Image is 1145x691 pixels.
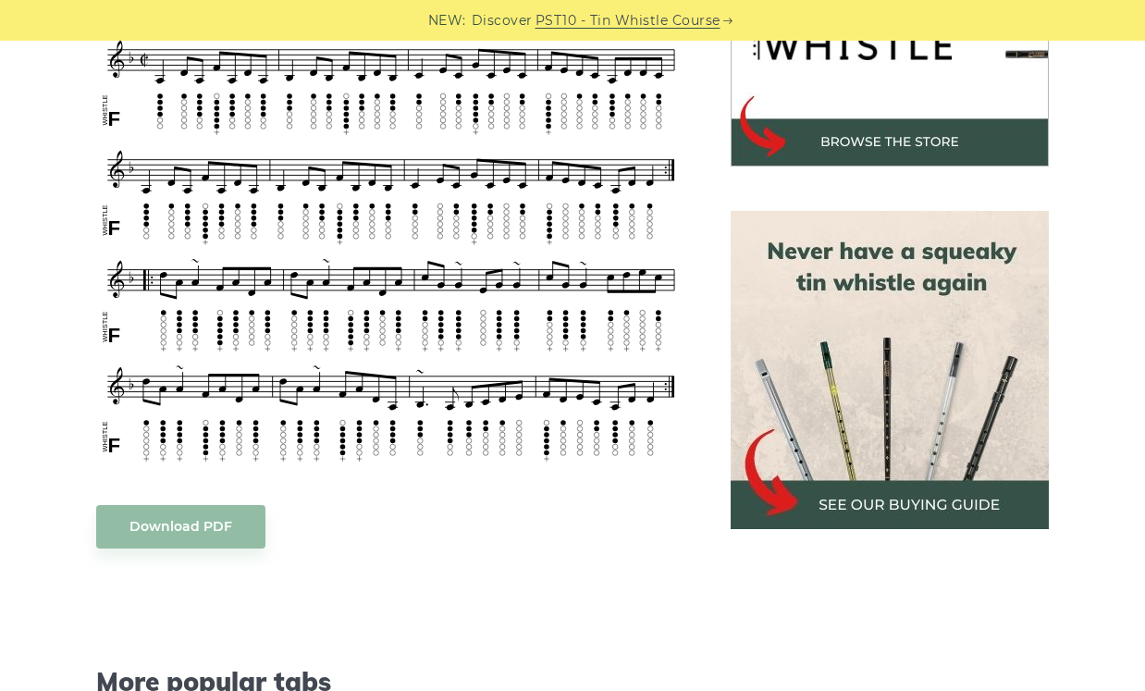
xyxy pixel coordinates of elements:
span: Discover [472,10,533,31]
img: tin whistle buying guide [731,211,1049,529]
a: Download PDF [96,505,265,549]
span: NEW: [428,10,466,31]
a: PST10 - Tin Whistle Course [536,10,720,31]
